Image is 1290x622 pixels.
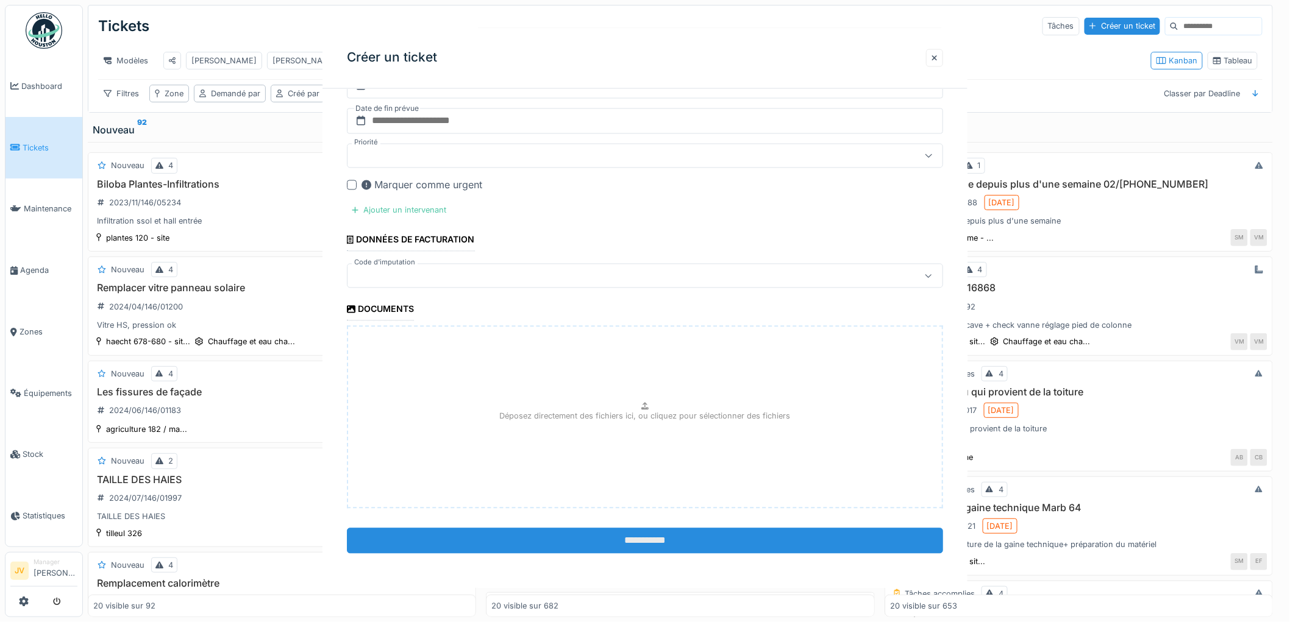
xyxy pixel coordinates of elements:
[354,102,420,116] label: Date de fin prévue
[347,202,451,219] div: Ajouter un intervenant
[362,178,482,193] div: Marquer comme urgent
[352,138,380,148] label: Priorité
[347,51,437,66] h3: Créer un ticket
[352,258,418,268] label: Code d'imputation
[500,411,791,422] p: Déposez directement des fichiers ici, ou cliquez pour sélectionner des fichiers
[347,300,414,321] div: Documents
[347,231,475,252] div: Données de facturation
